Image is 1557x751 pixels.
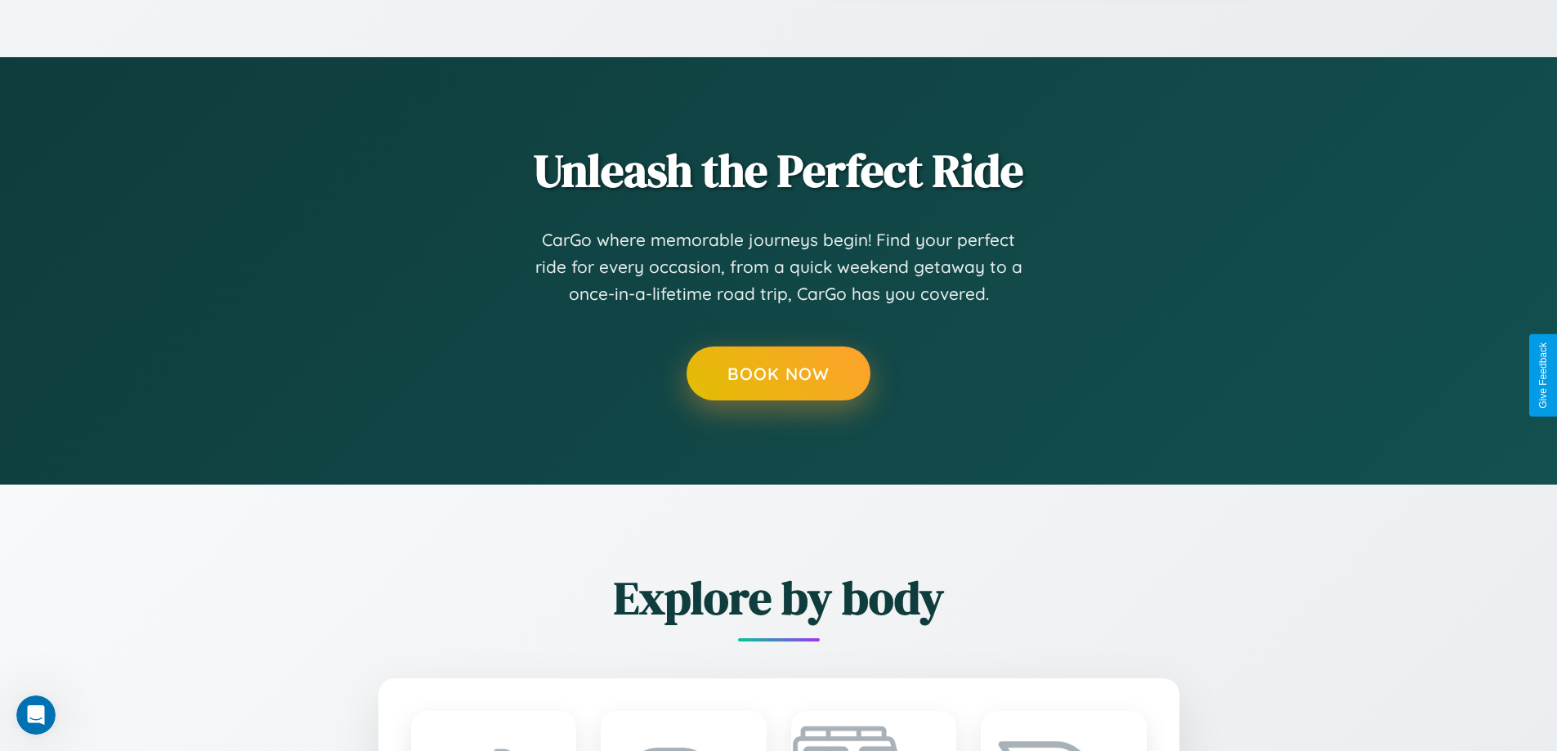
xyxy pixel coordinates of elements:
[534,226,1024,308] p: CarGo where memorable journeys begin! Find your perfect ride for every occasion, from a quick wee...
[687,346,870,400] button: Book Now
[289,566,1269,629] h2: Explore by body
[289,139,1269,202] h2: Unleash the Perfect Ride
[1537,342,1549,409] div: Give Feedback
[16,695,56,735] iframe: Intercom live chat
